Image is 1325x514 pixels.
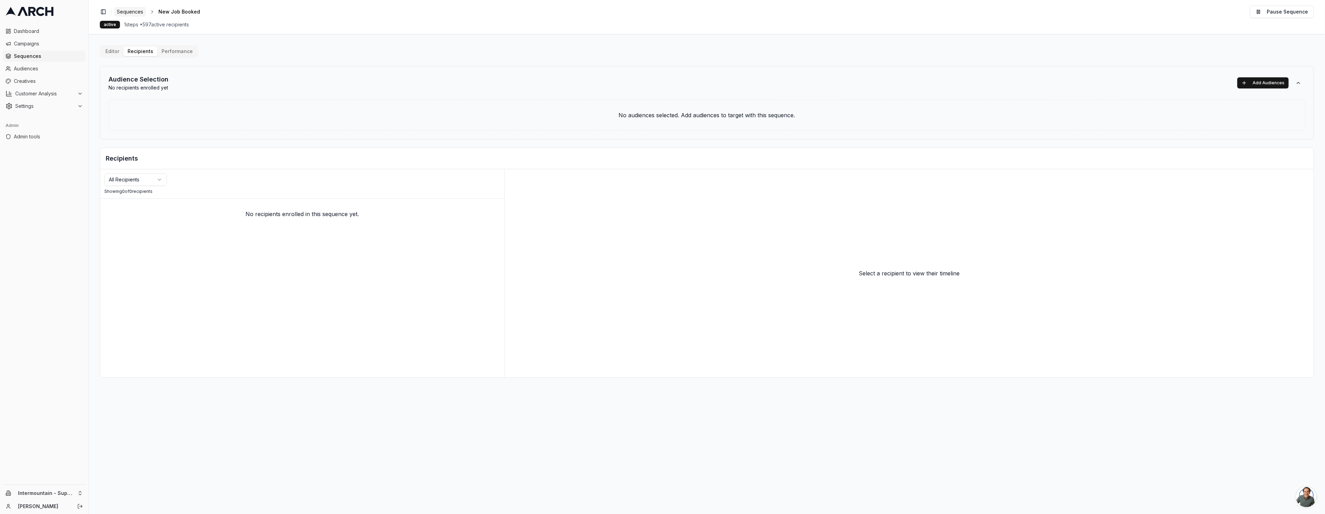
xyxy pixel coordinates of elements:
[124,21,189,28] span: 1 steps • 597 active recipients
[3,51,86,62] a: Sequences
[14,28,83,35] span: Dashboard
[109,84,168,91] p: No recipients enrolled yet
[1250,6,1314,18] button: Pause Sequence
[3,63,86,74] a: Audiences
[109,75,168,84] h2: Audience Selection
[100,199,504,229] div: No recipients enrolled in this sequence yet.
[3,26,86,37] a: Dashboard
[1296,486,1317,507] div: Open chat
[3,120,86,131] div: Admin
[14,78,83,85] span: Creatives
[15,90,75,97] span: Customer Analysis
[158,8,200,15] span: New Job Booked
[101,46,123,56] button: Editor
[104,189,500,194] div: Showing 0 of 0 recipients
[3,101,86,112] button: Settings
[18,490,75,496] span: Intermountain - Superior Water & Air
[114,7,146,17] a: Sequences
[3,88,86,99] button: Customer Analysis
[14,65,83,72] span: Audiences
[1237,77,1289,88] button: Add Audiences
[3,488,86,499] button: Intermountain - Superior Water & Air
[100,21,120,28] div: active
[106,154,1308,163] h2: Recipients
[114,7,211,17] nav: breadcrumb
[157,46,197,56] button: Performance
[14,53,83,60] span: Sequences
[505,169,1314,377] div: Select a recipient to view their timeline
[18,503,70,510] a: [PERSON_NAME]
[123,46,157,56] button: Recipients
[75,502,85,511] button: Log out
[3,131,86,142] a: Admin tools
[3,76,86,87] a: Creatives
[15,103,75,110] span: Settings
[14,40,83,47] span: Campaigns
[120,111,1294,119] p: No audiences selected. Add audiences to target with this sequence.
[117,8,143,15] span: Sequences
[14,133,83,140] span: Admin tools
[3,38,86,49] a: Campaigns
